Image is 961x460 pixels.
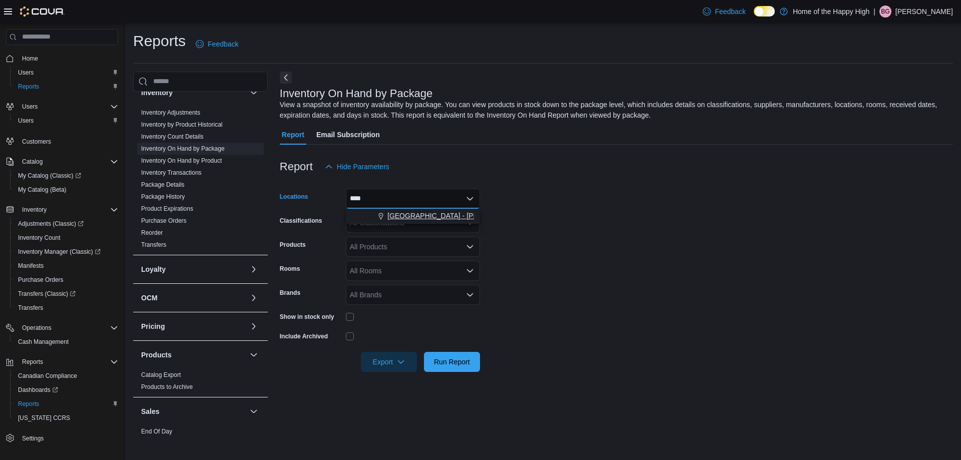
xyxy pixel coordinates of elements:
[14,370,118,382] span: Canadian Compliance
[10,66,122,80] button: Users
[18,186,67,194] span: My Catalog (Beta)
[280,313,334,321] label: Show in stock only
[141,193,185,200] a: Package History
[141,88,246,98] button: Inventory
[141,109,200,117] span: Inventory Adjustments
[18,52,118,65] span: Home
[18,53,42,65] a: Home
[14,115,118,127] span: Users
[14,184,71,196] a: My Catalog (Beta)
[881,6,889,18] span: BG
[879,6,891,18] div: Bryton Garstin
[141,241,166,249] span: Transfers
[18,204,118,216] span: Inventory
[141,217,187,225] span: Purchase Orders
[18,356,118,368] span: Reports
[18,322,118,334] span: Operations
[141,157,222,165] span: Inventory On Hand by Product
[873,6,875,18] p: |
[141,229,163,236] a: Reorder
[10,259,122,273] button: Manifests
[22,206,47,214] span: Inventory
[280,161,313,173] h3: Report
[248,263,260,275] button: Loyalty
[10,114,122,128] button: Users
[248,320,260,332] button: Pricing
[22,103,38,111] span: Users
[14,246,118,258] span: Inventory Manager (Classic)
[2,100,122,114] button: Users
[346,209,480,223] div: Choose from the following options
[141,371,181,378] a: Catalog Export
[699,2,749,22] a: Feedback
[141,264,246,274] button: Loyalty
[6,47,118,456] nav: Complex example
[141,169,202,177] span: Inventory Transactions
[22,138,51,146] span: Customers
[141,350,246,360] button: Products
[14,218,88,230] a: Adjustments (Classic)
[141,205,193,213] span: Product Expirations
[14,370,81,382] a: Canadian Compliance
[14,246,105,258] a: Inventory Manager (Classic)
[18,400,39,408] span: Reports
[14,274,68,286] a: Purchase Orders
[141,169,202,176] a: Inventory Transactions
[18,356,47,368] button: Reports
[2,203,122,217] button: Inventory
[141,321,246,331] button: Pricing
[14,170,85,182] a: My Catalog (Classic)
[14,81,118,93] span: Reports
[141,383,193,391] span: Products to Archive
[18,117,34,125] span: Users
[10,169,122,183] a: My Catalog (Classic)
[141,157,222,164] a: Inventory On Hand by Product
[14,302,118,314] span: Transfers
[346,209,480,223] button: [GEOGRAPHIC_DATA] - [PERSON_NAME][GEOGRAPHIC_DATA] - Fire & Flower
[2,431,122,445] button: Settings
[18,101,118,113] span: Users
[367,352,411,372] span: Export
[2,51,122,66] button: Home
[141,406,246,416] button: Sales
[18,156,118,168] span: Catalog
[18,290,76,298] span: Transfers (Classic)
[280,72,292,84] button: Next
[14,260,48,272] a: Manifests
[361,352,417,372] button: Export
[18,220,84,228] span: Adjustments (Classic)
[14,302,47,314] a: Transfers
[2,321,122,335] button: Operations
[141,145,225,152] a: Inventory On Hand by Package
[18,135,118,147] span: Customers
[141,229,163,237] span: Reorder
[10,80,122,94] button: Reports
[18,101,42,113] button: Users
[424,352,480,372] button: Run Report
[18,262,44,270] span: Manifests
[14,336,118,348] span: Cash Management
[18,276,64,284] span: Purchase Orders
[14,398,43,410] a: Reports
[10,335,122,349] button: Cash Management
[208,39,238,49] span: Feedback
[2,134,122,148] button: Customers
[280,289,300,297] label: Brands
[10,397,122,411] button: Reports
[754,6,775,17] input: Dark Mode
[141,205,193,212] a: Product Expirations
[14,170,118,182] span: My Catalog (Classic)
[466,291,474,299] button: Open list of options
[248,87,260,99] button: Inventory
[141,293,246,303] button: OCM
[10,369,122,383] button: Canadian Compliance
[10,411,122,425] button: [US_STATE] CCRS
[18,69,34,77] span: Users
[141,371,181,379] span: Catalog Export
[10,231,122,245] button: Inventory Count
[14,288,80,300] a: Transfers (Classic)
[22,434,44,442] span: Settings
[141,293,158,303] h3: OCM
[2,355,122,369] button: Reports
